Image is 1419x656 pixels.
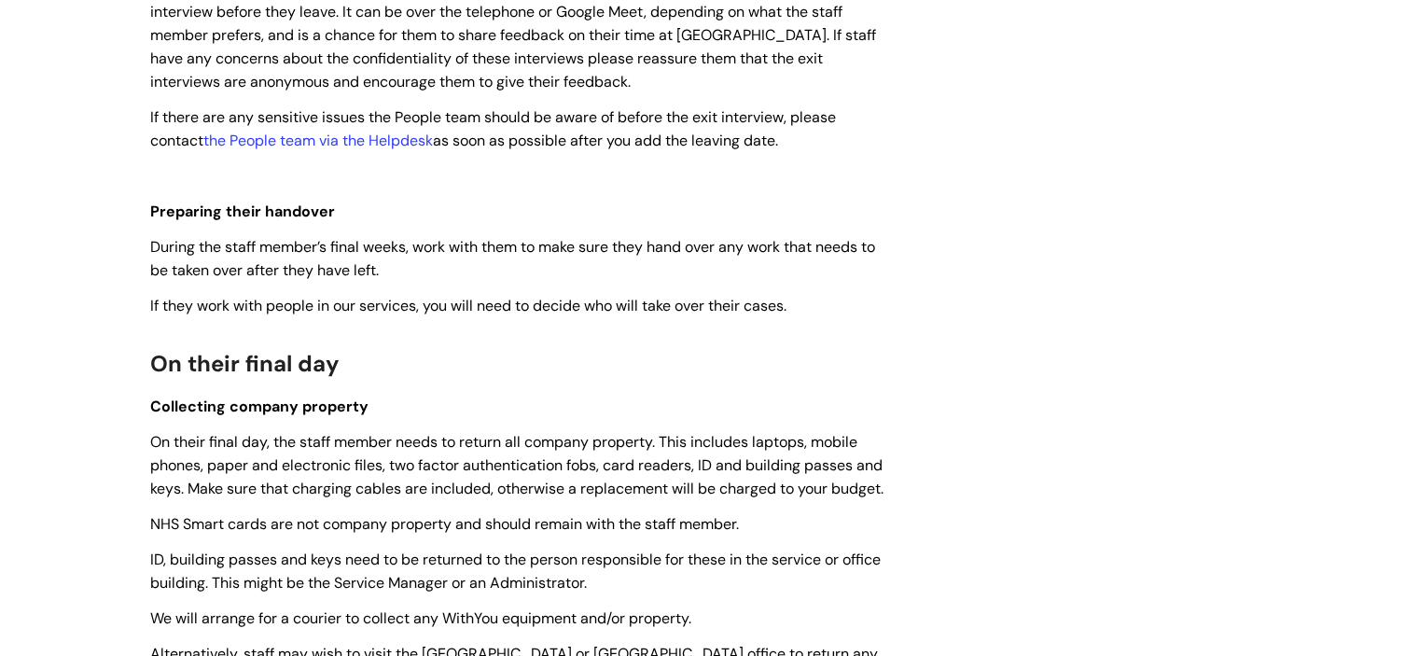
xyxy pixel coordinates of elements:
span: During the staff member’s final weeks, work with them to make sure they hand over any work that n... [150,237,875,280]
span: We will arrange for a courier to collect any WithYou equipment and/or property. [150,608,691,628]
span: ID, building passes and keys need to be returned to the person responsible for these in the servi... [150,550,881,593]
span: On their final day, the staff member needs to return all company property. This includes laptops,... [150,432,883,498]
span: If they work with people in our services, you will need to decide who will take over their cases. [150,296,786,315]
span: Collecting company property [150,397,369,416]
span: If there are any sensitive issues the People team should be aware of before the exit interview, p... [150,107,836,150]
span: Preparing their handover [150,202,335,221]
span: NHS Smart cards are not company property and should remain with the staff member. [150,514,739,534]
a: the People team via the Helpdesk [203,131,433,150]
span: On their final day [150,349,340,378]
